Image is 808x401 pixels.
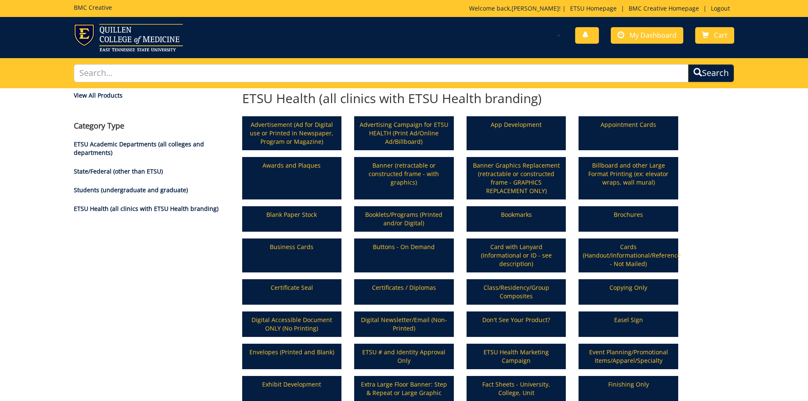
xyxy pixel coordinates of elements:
a: ETSU # and Identity Approval Only [355,345,453,368]
img: ETSU logo [74,24,183,51]
a: State/Federal (other than ETSU) [74,167,163,175]
h4: Category Type [74,122,229,130]
a: Banner Graphics Replacement (retractable or constructed frame - GRAPHICS REPLACEMENT ONLY) [467,158,565,199]
a: Event Planning/Promotional Items/Apparel/Specialty [579,345,677,368]
a: View All Products [74,91,229,100]
a: Business Cards [243,239,341,272]
a: ETSU Health (all clinics with ETSU Health branding) [74,205,218,213]
a: Certificate Seal [243,280,341,304]
a: Cards (Handout/Informational/Reference - Not Mailed) [579,239,677,272]
a: [PERSON_NAME] [512,4,559,12]
a: Card with Lanyard (Informational or ID - see description) [467,239,565,272]
a: Blank Paper Stock [243,207,341,231]
span: My Dashboard [629,31,677,40]
a: Finishing Only [579,377,677,401]
input: Search... [74,64,689,82]
a: App Development [467,117,565,149]
a: Awards and Plaques [243,158,341,199]
a: Fact Sheets - University, College, Unit [467,377,565,401]
a: Banner (retractable or constructed frame - with graphics) [355,158,453,199]
h2: ETSU Health (all clinics with ETSU Health branding) [242,91,678,105]
p: Welcome back, ! | | | [469,4,734,13]
a: Digital Accessible Document ONLY (No Printing) [243,312,341,336]
a: Don't See Your Product? [467,312,565,336]
a: My Dashboard [611,27,683,44]
a: Buttons - On Demand [355,239,453,272]
a: Extra Large Floor Banner: Step & Repeat or Large Graphic [355,377,453,401]
a: Students (undergraduate and graduate) [74,186,188,194]
a: Logout [707,4,734,12]
a: Cart [695,27,734,44]
h5: BMC Creative [74,4,112,11]
a: ETSU Homepage [566,4,621,12]
span: Cart [714,31,727,40]
a: Bookmarks [467,207,565,231]
a: ETSU Academic Departments (all colleges and departments) [74,140,204,157]
a: Copying Only [579,280,677,304]
a: Advertising Campaign for ETSU HEALTH (Print Ad/Online Ad/Billboard) [355,117,453,149]
a: BMC Creative Homepage [624,4,703,12]
a: Envelopes (Printed and Blank) [243,345,341,368]
a: Class/Residency/Group Composites [467,280,565,304]
a: Easel Sign [579,312,677,336]
a: Brochures [579,207,677,231]
a: Exhibit Development [243,377,341,401]
a: Digital Newsletter/Email (Non-Printed) [355,312,453,336]
a: Advertisement (Ad for Digital use or Printed in Newspaper, Program or Magazine) [243,117,341,149]
a: Appointment Cards [579,117,677,149]
a: Billboard and other Large Format Printing (ex: elevator wraps, wall mural) [579,158,677,199]
a: Booklets/Programs (Printed and/or Digital) [355,207,453,231]
a: ETSU Health Marketing Campaign [467,345,565,368]
button: Search [688,64,734,82]
a: Certificates / Diplomas [355,280,453,304]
